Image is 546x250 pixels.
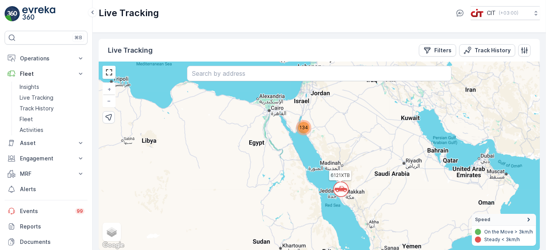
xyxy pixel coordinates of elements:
[20,155,72,162] p: Engagement
[5,151,88,166] button: Engagement
[5,182,88,197] a: Alerts
[20,55,72,62] p: Operations
[484,229,533,235] p: On the Move > 3km/h
[20,238,84,246] p: Documents
[20,70,72,78] p: Fleet
[5,135,88,151] button: Asset
[74,35,82,41] p: ⌘B
[20,207,71,215] p: Events
[17,103,88,114] a: Track History
[5,234,88,250] a: Documents
[20,94,53,102] p: Live Tracking
[487,9,496,17] p: CIT
[20,105,54,112] p: Track History
[296,120,311,135] div: 134
[17,92,88,103] a: Live Tracking
[459,44,515,57] button: Track History
[419,44,456,57] button: Filters
[17,82,88,92] a: Insights
[20,126,43,134] p: Activities
[471,6,540,20] button: CIT(+03:00)
[103,67,115,78] a: View Fullscreen
[5,166,88,182] button: MRF
[77,208,83,214] p: 99
[22,6,55,22] img: logo_light-DOdMpM7g.png
[5,6,20,22] img: logo
[17,125,88,135] a: Activities
[20,115,33,123] p: Fleet
[103,95,115,107] a: Zoom Out
[99,7,159,19] p: Live Tracking
[20,223,84,230] p: Reports
[20,139,72,147] p: Asset
[5,203,88,219] a: Events99
[17,114,88,125] a: Fleet
[20,170,72,178] p: MRF
[471,9,484,17] img: cit-logo_pOk6rL0.png
[20,185,84,193] p: Alerts
[299,125,308,130] span: 134
[475,47,511,54] p: Track History
[434,47,452,54] p: Filters
[472,214,536,226] summary: Speed
[187,66,452,81] input: Search by address
[5,51,88,66] button: Operations
[108,86,111,92] span: +
[484,237,520,243] p: Steady < 3km/h
[333,182,343,193] div: `
[108,45,153,56] p: Live Tracking
[499,10,518,16] p: ( +03:00 )
[108,97,111,104] span: −
[5,66,88,82] button: Fleet
[20,83,39,91] p: Insights
[333,182,349,197] svg: `
[103,223,120,240] a: Layers
[103,83,115,95] a: Zoom In
[475,217,490,223] span: Speed
[5,219,88,234] a: Reports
